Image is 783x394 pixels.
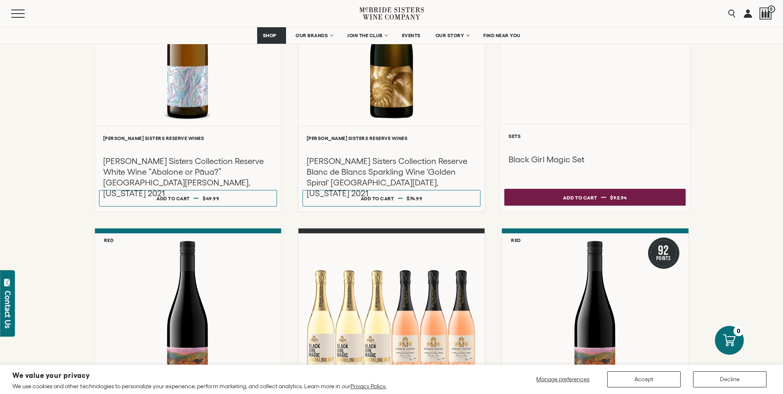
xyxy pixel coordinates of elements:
[509,133,682,139] h6: Sets
[607,371,681,387] button: Accept
[509,154,682,165] h3: Black Girl Magic Set
[4,291,12,328] div: Contact Us
[361,192,394,204] div: Add to cart
[430,27,474,44] a: OUR STORY
[347,33,383,38] span: JOIN THE CLUB
[478,27,526,44] a: FIND NEAR YOU
[12,372,386,379] h2: We value your privacy
[733,326,744,336] div: 0
[12,382,386,390] p: We use cookies and other technologies to personalize your experience, perform marketing, and coll...
[11,9,41,18] button: Mobile Menu Trigger
[203,196,219,201] span: $49.99
[693,371,766,387] button: Decline
[257,27,286,44] a: SHOP
[290,27,338,44] a: OUR BRANDS
[407,196,422,201] span: $74.99
[296,33,328,38] span: OUR BRANDS
[768,5,775,13] span: 0
[342,27,393,44] a: JOIN THE CLUB
[511,237,521,243] h6: Red
[402,33,421,38] span: EVENTS
[397,27,426,44] a: EVENTS
[350,383,386,389] a: Privacy Policy.
[563,191,597,204] div: Add to cart
[504,189,686,206] button: Add to cart $92.94
[483,33,520,38] span: FIND NEAR YOU
[103,135,273,141] h6: [PERSON_NAME] Sisters Reserve Wines
[263,33,277,38] span: SHOP
[156,192,190,204] div: Add to cart
[103,156,273,199] h3: [PERSON_NAME] Sisters Collection Reserve White Wine “Abalone or Pāua?” [GEOGRAPHIC_DATA][PERSON_N...
[303,190,480,206] button: Add to cart $74.99
[307,135,476,141] h6: [PERSON_NAME] Sisters Reserve Wines
[435,33,464,38] span: OUR STORY
[307,156,476,199] h3: [PERSON_NAME] Sisters Collection Reserve Blanc de Blancs Sparkling Wine 'Golden Spiral' [GEOGRAPH...
[99,190,277,206] button: Add to cart $49.99
[104,237,114,243] h6: Red
[531,371,595,387] button: Manage preferences
[610,195,627,200] span: $92.94
[536,376,589,382] span: Manage preferences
